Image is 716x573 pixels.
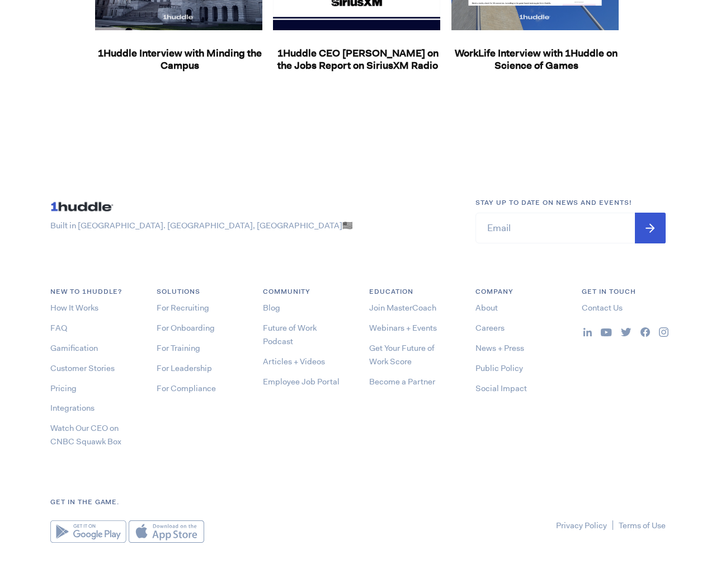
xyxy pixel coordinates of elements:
[475,342,524,354] a: News + Press
[157,302,209,313] a: For Recruiting
[157,322,215,334] a: For Onboarding
[635,213,666,243] input: Submit
[475,198,666,208] h6: Stay up to date on news and events!
[273,39,442,81] a: 1Huddle CEO [PERSON_NAME] on the Jobs Report on SiriusXM Radio
[556,520,607,531] a: Privacy Policy
[451,39,621,81] a: WorkLife Interview with 1Huddle on Science of Games
[475,286,559,297] h6: COMPANY
[475,302,498,313] a: About
[369,302,436,313] a: Join MasterCoach
[582,286,666,297] h6: Get in Touch
[263,376,340,387] a: Employee Job Portal
[263,302,280,313] a: Blog
[50,322,67,334] a: FAQ
[50,363,115,374] a: Customer Stories
[342,220,353,231] span: 🇺🇸
[50,497,666,508] h6: Get in the game.
[157,286,241,297] h6: Solutions
[583,328,592,336] img: ...
[50,286,134,297] h6: NEW TO 1HUDDLE?
[263,322,317,347] a: Future of Work Podcast
[50,302,98,313] a: How It Works
[582,302,623,313] a: Contact Us
[619,520,666,531] a: Terms of Use
[369,286,453,297] h6: Education
[129,520,204,543] img: Apple App Store
[50,198,117,215] img: ...
[263,286,347,297] h6: COMMUNITY
[601,328,612,336] img: ...
[640,327,650,337] img: ...
[475,322,505,334] a: Careers
[475,213,666,243] input: Email
[621,328,632,336] img: ...
[369,322,437,334] a: Webinars + Events
[50,220,453,232] p: Built in [GEOGRAPHIC_DATA]. [GEOGRAPHIC_DATA], [GEOGRAPHIC_DATA]
[50,342,98,354] a: Gamification
[157,363,212,374] a: For Leadership
[50,520,126,543] img: Google Play Store
[50,402,95,414] a: Integrations
[369,376,435,387] a: Become a Partner
[369,342,435,367] a: Get Your Future of Work Score
[157,342,200,354] a: For Training
[263,356,325,367] a: Articles + Videos
[95,39,265,81] a: 1Huddle Interview with Minding the Campus
[157,383,216,394] a: For Compliance
[50,383,77,394] a: Pricing
[659,327,668,337] img: ...
[50,422,121,447] a: Watch Our CEO on CNBC Squawk Box
[475,363,523,374] a: Public Policy
[475,383,527,394] a: Social Impact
